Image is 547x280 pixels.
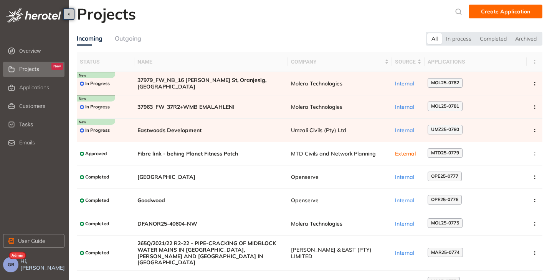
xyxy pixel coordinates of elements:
[431,80,459,85] span: MOL25-0782
[476,33,511,44] div: Completed
[19,139,35,146] span: Emails
[392,52,425,72] th: Source
[19,117,63,132] span: Tasks
[431,220,459,226] span: MOL25-0775
[77,52,134,72] th: Status
[291,174,389,180] span: Openserve
[137,197,285,204] span: Goodwood
[137,240,285,266] span: 265Q/2021/22 R2-22 - PIPE-CRACKING OF MIDBLOCK WATER MAINS IN [GEOGRAPHIC_DATA], [PERSON_NAME] AN...
[77,34,102,43] div: Incoming
[6,8,61,23] img: logo
[137,221,285,227] span: DFANOR25-40604-NW
[288,52,392,72] th: Company
[51,63,63,70] div: New
[481,7,530,16] span: Create Application
[395,221,421,227] div: Internal
[291,151,389,157] span: MTD Civils and Network Planning
[291,57,383,66] span: Company
[395,57,416,66] span: Source
[395,250,421,256] div: Internal
[395,80,421,87] div: Internal
[8,262,14,267] span: GB
[291,104,389,110] span: Molera Technologies
[431,174,458,179] span: OPE25-0777
[77,5,136,23] h2: Projects
[85,221,109,226] span: Completed
[85,128,110,133] span: In Progress
[19,84,49,91] span: Applications
[431,127,459,132] span: UMZ25-0780
[395,104,421,110] div: Internal
[19,43,63,59] span: Overview
[425,52,527,72] th: Applications
[137,174,285,180] span: [GEOGRAPHIC_DATA]
[3,234,64,248] button: User Guide
[395,174,421,180] div: Internal
[137,77,285,90] span: 37979_FW_NB_16 [PERSON_NAME] St, Oranjesig, [GEOGRAPHIC_DATA]
[291,127,389,134] span: Umzali Civils (Pty) Ltd
[395,151,421,157] div: External
[134,52,288,72] th: Name
[85,198,109,203] span: Completed
[395,127,421,134] div: Internal
[442,33,476,44] div: In process
[431,150,459,156] span: MTD25-0779
[115,34,141,43] div: Outgoing
[511,33,541,44] div: Archived
[85,250,109,255] span: Completed
[85,81,110,86] span: In Progress
[85,151,107,156] span: Approved
[291,247,389,260] span: [PERSON_NAME] & EAST (PTY) LIMITED
[85,174,109,180] span: Completed
[291,197,389,204] span: Openserve
[137,151,285,157] span: Fibre link - behing Planet Fitness Potch
[137,127,285,134] span: Eastwoods Development
[431,197,458,202] span: OPE25-0776
[291,221,389,227] span: Molera Technologies
[19,98,63,114] span: Customers
[20,258,66,271] span: Hi, [PERSON_NAME]
[85,104,110,110] span: In Progress
[291,80,389,87] span: Molera Technologies
[469,5,542,18] button: Create Application
[3,257,18,272] button: GB
[427,33,442,44] div: All
[431,103,459,109] span: MOL25-0781
[19,66,39,72] span: Projects
[395,197,421,204] div: Internal
[18,237,45,245] span: User Guide
[431,250,459,255] span: MAR25-0774
[137,104,285,110] span: 37963_FW_37R2+WMB EMALAHLENI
